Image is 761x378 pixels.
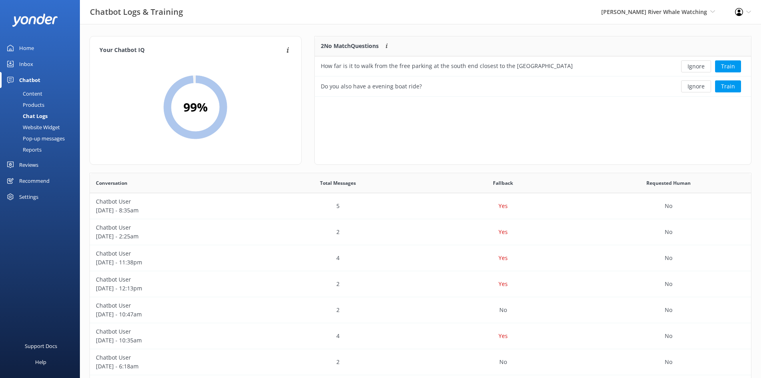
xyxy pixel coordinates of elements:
p: No [665,228,672,236]
p: No [665,358,672,366]
span: Requested Human [646,179,691,187]
div: row [315,76,751,96]
div: row [90,323,751,349]
p: 4 [336,254,340,262]
p: [DATE] - 10:47am [96,310,249,319]
div: Settings [19,189,38,205]
p: 2 [336,280,340,288]
a: Products [5,99,80,110]
div: row [90,297,751,323]
button: Ignore [681,60,711,72]
p: Chatbot User [96,223,249,232]
p: Chatbot User [96,249,249,258]
a: Pop-up messages [5,133,80,144]
p: No [665,280,672,288]
span: Total Messages [320,179,356,187]
div: Home [19,40,34,56]
p: No [665,332,672,340]
p: No [665,254,672,262]
div: Reports [5,144,42,155]
p: Yes [499,228,508,236]
div: Help [35,354,46,370]
div: How far is it to walk from the free parking at the south end closest to the [GEOGRAPHIC_DATA] [321,62,573,70]
p: 5 [336,202,340,210]
div: Do you also have a evening boat ride? [321,82,422,91]
p: No [499,306,507,314]
div: Inbox [19,56,33,72]
span: Fallback [493,179,513,187]
p: 2 [336,306,340,314]
div: Chat Logs [5,110,48,122]
a: Reports [5,144,80,155]
p: Yes [499,202,508,210]
p: Chatbot User [96,275,249,284]
p: 2 [336,358,340,366]
a: Content [5,88,80,99]
p: [DATE] - 12:13pm [96,284,249,293]
button: Ignore [681,80,711,92]
div: Products [5,99,44,110]
div: row [90,219,751,245]
p: 2 No Match Questions [321,42,379,50]
a: Website Widget [5,122,80,133]
p: Yes [499,332,508,340]
button: Train [715,60,741,72]
span: [PERSON_NAME] River Whale Watching [601,8,707,16]
div: Recommend [19,173,50,189]
p: Chatbot User [96,353,249,362]
img: yonder-white-logo.png [12,14,58,27]
p: No [665,306,672,314]
p: 4 [336,332,340,340]
div: Reviews [19,157,38,173]
p: Chatbot User [96,301,249,310]
p: Chatbot User [96,197,249,206]
p: Yes [499,254,508,262]
div: row [90,349,751,375]
p: [DATE] - 8:35am [96,206,249,215]
p: Yes [499,280,508,288]
div: row [90,193,751,219]
h4: Your Chatbot IQ [99,46,284,55]
div: Chatbot [19,72,40,88]
h3: Chatbot Logs & Training [90,6,183,18]
p: No [499,358,507,366]
div: Pop-up messages [5,133,65,144]
p: [DATE] - 2:25am [96,232,249,241]
p: [DATE] - 6:18am [96,362,249,371]
p: No [665,202,672,210]
a: Chat Logs [5,110,80,122]
p: Chatbot User [96,327,249,336]
div: grid [315,56,751,96]
div: row [90,271,751,297]
button: Train [715,80,741,92]
div: Website Widget [5,122,60,133]
span: Conversation [96,179,127,187]
div: Content [5,88,42,99]
p: [DATE] - 10:35am [96,336,249,345]
p: [DATE] - 11:38pm [96,258,249,267]
h2: 99 % [183,98,208,117]
div: row [90,245,751,271]
p: 2 [336,228,340,236]
div: row [315,56,751,76]
div: Support Docs [25,338,57,354]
